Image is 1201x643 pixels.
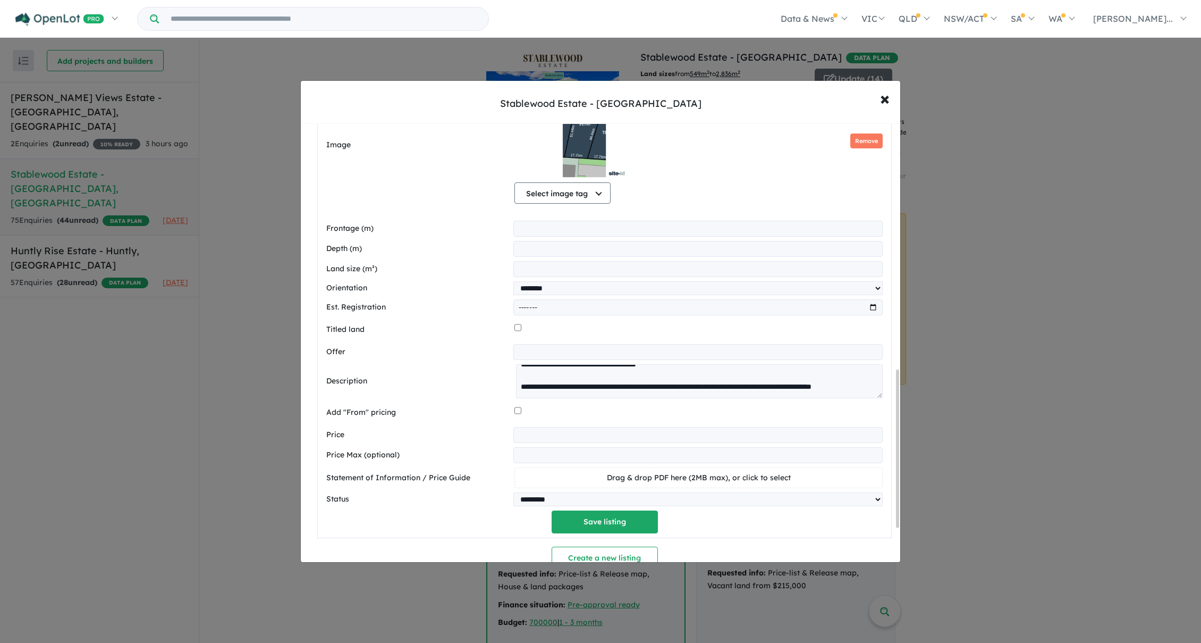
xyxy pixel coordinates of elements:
span: × [880,87,890,110]
img: D1ZqlXrpLaIlAAAAAElFTkSuQmCC [514,74,656,180]
input: Try estate name, suburb, builder or developer [161,7,486,30]
label: Offer [326,346,509,358]
button: Create a new listing [552,547,658,570]
label: Frontage (m) [326,222,509,235]
label: Description [326,375,512,388]
label: Land size (m²) [326,263,509,275]
label: Add "From" pricing [326,406,510,419]
span: Drag & drop PDF here (2MB max), or click to select [607,473,791,482]
button: Remove [850,133,883,149]
label: Price [326,429,509,441]
img: Openlot PRO Logo White [15,13,104,26]
label: Depth (m) [326,243,509,255]
label: Orientation [326,282,509,295]
label: Image [326,139,510,152]
div: Stablewood Estate - [GEOGRAPHIC_DATA] [500,97,701,111]
label: Status [326,493,509,506]
label: Titled land [326,323,510,336]
button: Save listing [552,511,658,533]
label: Price Max (optional) [326,449,509,462]
label: Statement of Information / Price Guide [326,472,510,485]
span: [PERSON_NAME]... [1093,13,1173,24]
button: Select image tag [514,182,611,204]
label: Est. Registration [326,301,509,314]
